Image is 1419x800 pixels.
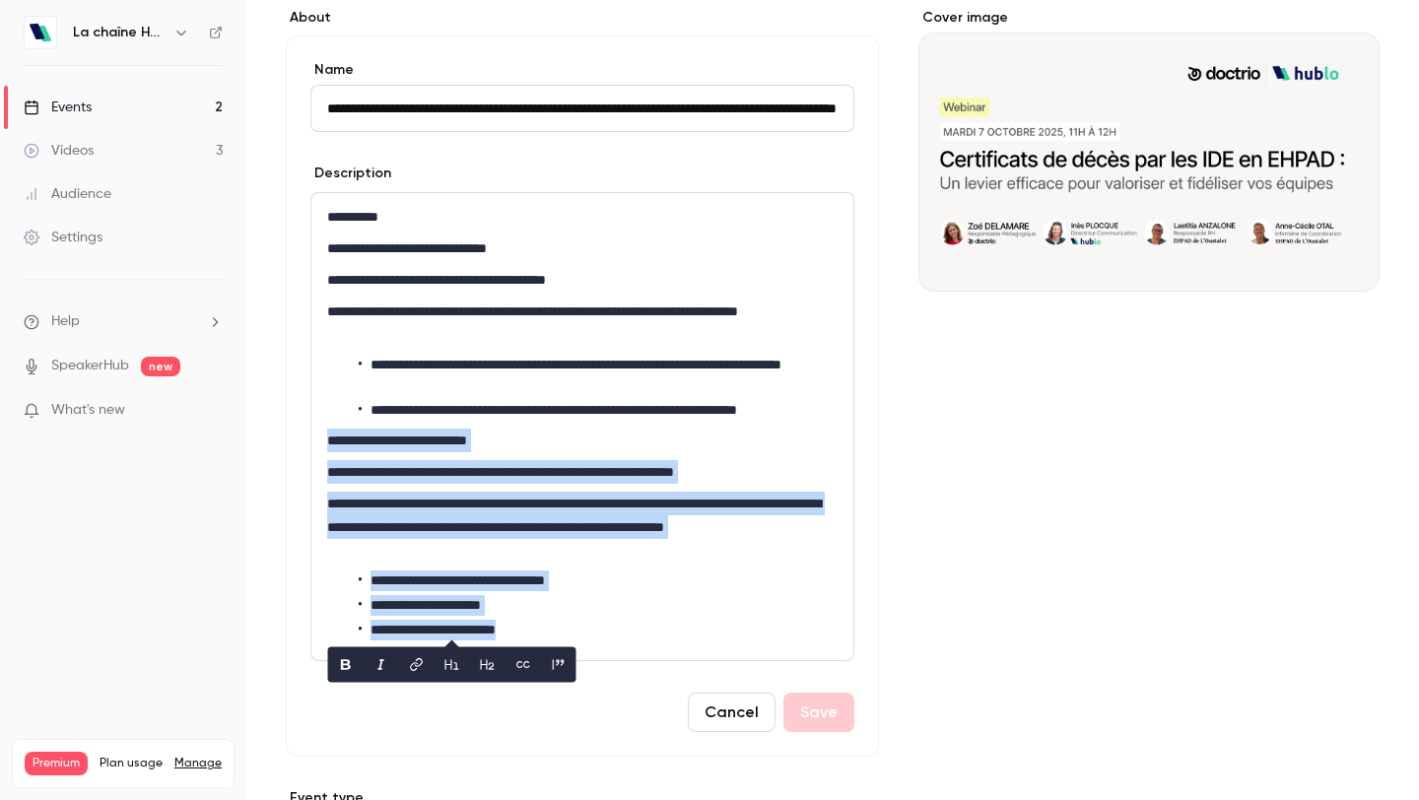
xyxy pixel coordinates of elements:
li: help-dropdown-opener [24,311,223,332]
iframe: Noticeable Trigger [199,402,223,420]
div: Videos [24,141,94,161]
label: Name [310,60,854,80]
label: About [286,8,879,28]
span: Plan usage [100,756,163,771]
span: Premium [25,752,88,775]
div: editor [311,193,853,660]
button: bold [330,649,362,681]
span: Help [51,311,80,332]
section: description [310,192,854,661]
h6: La chaîne Hublo [73,23,166,42]
button: blockquote [543,649,574,681]
div: Events [24,98,92,117]
label: Cover image [918,8,1380,28]
span: new [141,357,180,376]
div: Audience [24,184,111,204]
section: Cover image [918,8,1380,292]
a: SpeakerHub [51,356,129,376]
div: Settings [24,228,102,247]
a: Manage [174,756,222,771]
img: La chaîne Hublo [25,17,56,48]
span: What's new [51,400,125,421]
label: Description [310,164,391,183]
button: Cancel [688,693,776,732]
button: italic [366,649,397,681]
button: link [401,649,433,681]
